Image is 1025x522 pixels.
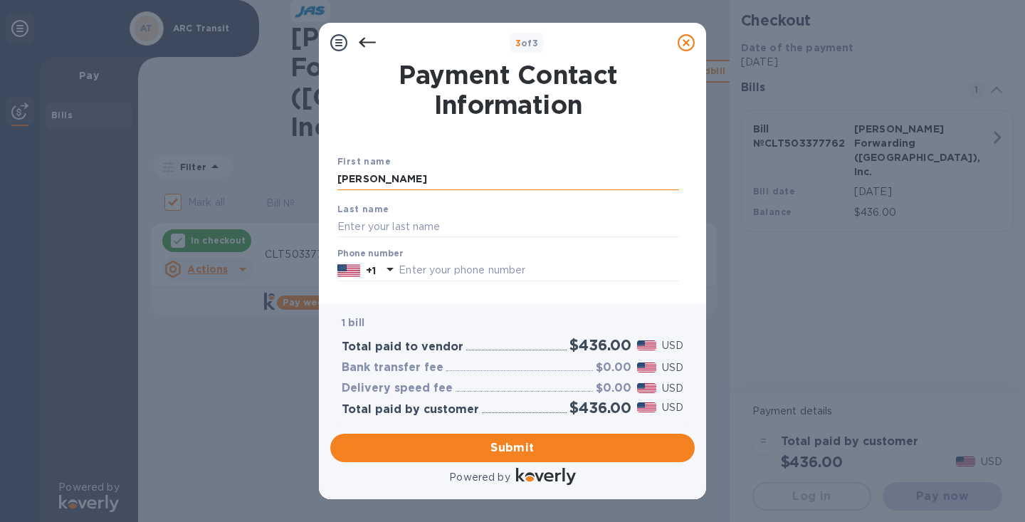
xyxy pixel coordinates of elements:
b: of 3 [515,38,539,48]
input: Enter your phone number [399,260,679,281]
p: USD [662,360,683,375]
img: USD [637,383,656,393]
h3: $0.00 [596,382,631,395]
span: Submit [342,439,683,456]
b: First name [337,156,391,167]
b: 1 bill [342,317,364,328]
img: USD [637,340,656,350]
img: US [337,263,360,278]
button: Submit [330,434,695,462]
h3: $0.00 [596,361,631,375]
h3: Delivery speed fee [342,382,453,395]
label: Phone number [337,250,403,259]
h3: Total paid by customer [342,403,479,417]
p: USD [662,338,683,353]
h3: Total paid to vendor [342,340,463,354]
b: Last name [337,204,389,214]
p: +1 [366,263,376,278]
h1: Payment Contact Information [337,60,679,120]
input: Enter your first name [337,169,679,190]
h2: $436.00 [569,399,631,417]
input: Enter your last name [337,216,679,237]
img: USD [637,362,656,372]
h2: $436.00 [569,336,631,354]
p: USD [662,381,683,396]
h3: Bank transfer fee [342,361,443,375]
span: 3 [515,38,521,48]
img: USD [637,402,656,412]
img: Logo [516,468,576,485]
p: Powered by [449,470,510,485]
p: USD [662,400,683,415]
